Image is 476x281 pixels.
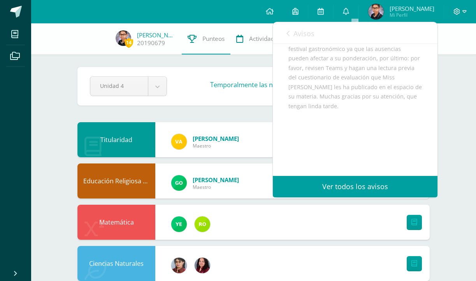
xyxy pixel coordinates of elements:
div: Ciencias Naturales [77,246,155,281]
a: Punteos [182,23,230,54]
span: [PERSON_NAME] [390,5,434,12]
a: Actividades [230,23,286,54]
div: Educación Religiosa Escolar [77,163,155,198]
img: 62738a800ecd8b6fa95d10d0b85c3dbc.png [171,258,187,273]
h3: Temporalmente las notas . [210,80,380,89]
span: Punteos [202,35,225,43]
span: Avisos [293,29,314,38]
span: Unidad 4 [100,77,138,95]
a: Ver todos los avisos [273,176,437,197]
span: [PERSON_NAME] [193,135,239,142]
span: Maestro [193,142,239,149]
span: 14 [125,38,133,47]
span: Maestro [193,184,239,190]
a: 20190679 [137,39,165,47]
div: Titularidad [77,122,155,157]
img: 53ebae3843709d0b88523289b497d643.png [195,216,210,232]
img: fd93c6619258ae32e8e829e8701697bb.png [171,216,187,232]
a: [PERSON_NAME] [137,31,176,39]
span: Actividades [249,35,281,43]
img: 40090d8ecdd98f938d4ec4f5cb22cfdc.png [116,30,131,46]
span: [PERSON_NAME] [193,176,239,184]
img: 40090d8ecdd98f938d4ec4f5cb22cfdc.png [368,4,384,19]
a: Unidad 4 [90,77,167,96]
img: a71da0dd88d8707d8cad730c28d3cf18.png [171,175,187,191]
span: Mi Perfil [390,12,434,18]
img: 7420dd8cffec07cce464df0021f01d4a.png [195,258,210,273]
div: Matemática [77,205,155,240]
img: 78707b32dfccdab037c91653f10936d8.png [171,134,187,149]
